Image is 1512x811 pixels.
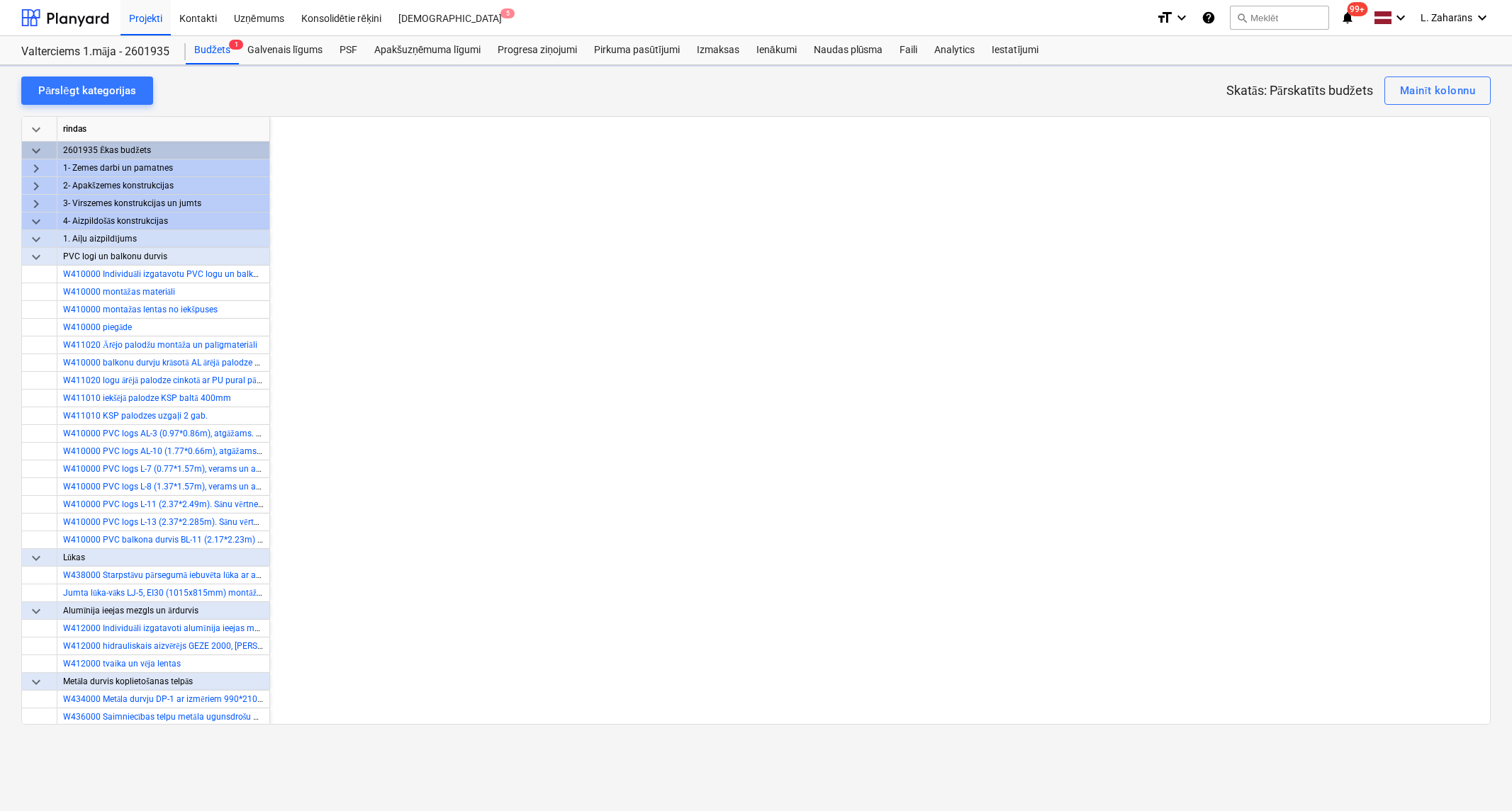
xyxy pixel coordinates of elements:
p: Skatās: Pārskatīts budžets [1226,82,1373,99]
a: W410000 Individuāli izgatavotu PVC logu un balkona durvju montāža, trīsslāņu pakete ar selektīvaj... [63,269,1306,279]
span: PVC logi un balkonu durvis [63,251,167,261]
span: keyboard_arrow_down [28,674,45,691]
div: Budžets [186,36,239,64]
span: keyboard_arrow_down [28,121,45,138]
div: Mainīt kolonnu [1400,81,1475,100]
a: W411010 KSP palodzes uzgaļi 2 gab. [63,411,208,421]
a: W412000 Individuāli izgatavoti alumīnija ieejas mezglu un ārdurvju AD montāža uz Blaugelb izolāci... [63,623,825,633]
span: 2- Apakšzemes konstrukcijas [63,181,174,191]
span: 5 [500,8,515,18]
span: 3- Virszemes konstrukcijas un jumts [63,198,201,208]
a: W411020 Ārējo palodžu montāža un palīgmateriāli [63,340,257,350]
a: W410000 PVC logs AL-3 (0.97*0.86m), atgāžams. Rāmja tonis: ārpuse - skatīt krāsu pasē, iekšpuse -... [63,429,521,438]
span: keyboard_arrow_right [28,178,45,195]
span: keyboard_arrow_down [28,249,45,266]
span: Alumīnija ieejas mezgls un ārdurvis [63,606,198,616]
span: keyboard_arrow_down [28,231,45,248]
span: 1- Zemes darbi un pamatnes [63,163,173,173]
a: W410000 PVC logs L-7 (0.77*1.57m), verams un atgāžams. Rāmja tonis: ārpuse - skatīt krāsu pasē, i... [63,464,581,474]
a: Iestatījumi [983,36,1047,64]
span: 2601935 Ēkas budžets [63,145,151,155]
span: keyboard_arrow_down [28,550,45,567]
iframe: Chat Widget [1441,743,1512,811]
a: Galvenais līgums [239,36,331,64]
a: W411010 iekšējā palodze KSP baltā 400mm [63,393,231,403]
a: W410000 PVC logs L-8 (1.37*1.57m), verams un atgāžams. Rāmja tonis: ārpuse - skatīt krāsu pasē, i... [63,482,581,492]
a: Jumta lūka-vāks LJ-5, EI30 (1015x815mm) montāžā iekļauta pie Jumta 3.4.sadaļā [63,588,376,598]
div: Analytics [926,36,983,64]
a: W436000 Saimniecības telpu metāla ugunsdrošu EI30 durvju DP-2 ar izmēriem 860*2100mm izgatavošana... [63,712,668,722]
span: keyboard_arrow_down [28,142,45,159]
a: W438000 Starpstāvu pārsegumā iebuvēta lūka ar atvāžamām metāla kāpnēm LJ-2 (680*880mm) montāža, u... [63,570,561,580]
span: 1. Aiļu aizpildījums [63,234,137,244]
a: W412000 tvaika un vēja lentas [63,659,181,669]
div: Pārslēgt kategorijas [38,81,136,100]
span: 4- Aizpildošās konstrukcijas [63,216,168,226]
div: rindas [57,117,270,142]
a: W410000 PVC logs L-11 (2.37*2.49m). Sānu vērtne verama un atgāžama. Rāmja tonis: ārpuse - skatīt ... [63,499,962,509]
a: W410000 balkonu durvju krāsotā AL ārējā palodze 3mm, ar lāseni [63,358,310,368]
span: keyboard_arrow_down [28,213,45,230]
span: W412000 hidrauliskais aizvērējs GEZE 2000, stopkājīņa [63,641,299,651]
a: Progresa ziņojumi [489,36,586,64]
a: Faili [891,36,926,64]
a: Ienākumi [748,36,805,64]
a: Naudas plūsma [805,36,892,64]
a: W410000 piegāde [63,322,132,332]
span: keyboard_arrow_down [28,603,45,620]
a: W434000 Metāla durvju DP-1 ar izmēriem 990*2100mm izgatavošana un montāža atbilstoši projekta dur... [63,694,525,704]
span: keyboard_arrow_right [28,160,45,177]
button: Pārslēgt kategorijas [21,76,153,105]
a: W410000 montāžas materiāli [63,287,175,297]
a: W410000 PVC balkona durvis BL-11 (2.17*2.23m) ar slieksni, rāmis tonēts ārpusē, iekšpuse - RR20; ... [63,535,517,545]
a: Apakšuzņēmuma līgumi [366,36,489,64]
a: Pirkuma pasūtījumi [586,36,688,64]
a: W410000 PVC logs AL-10 (1.77*0.66m), atgāžams. Rāmja tonis: ārpuse - skatīt krāsu pasē, iekšpuse ... [63,446,526,456]
a: W412000 hidrauliskais aizvērējs GEZE 2000, [PERSON_NAME] [63,641,299,651]
a: PSF [331,36,366,64]
a: W410000 montažas lentas no iekšpuses [63,305,218,314]
a: Budžets1 [186,36,239,64]
a: Izmaksas [688,36,748,64]
a: W410000 PVC logs L-13 (2.37*2.285m). Sānu vērtne verama un atgāžama. Rāmja tonis: ārpuse - skatīt... [63,517,967,527]
div: Valterciems 1.māja - 2601935 [21,45,169,59]
span: 1 [229,40,243,50]
a: W411020 logu ārējā palodze cinkotā ar PU pural pārklajumu 260mm [63,375,323,385]
span: Metāla durvis koplietošanas telpās [63,676,193,686]
span: Lūkas [63,552,85,562]
span: keyboard_arrow_right [28,195,45,212]
button: Mainīt kolonnu [1384,76,1491,105]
